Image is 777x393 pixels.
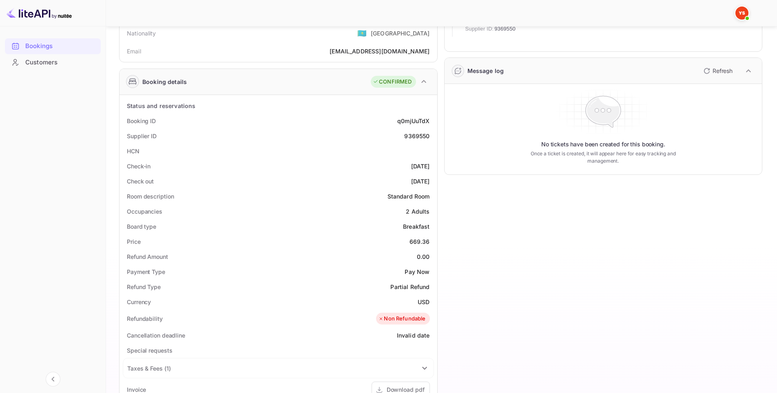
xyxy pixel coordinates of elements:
div: Board type [127,222,156,231]
div: Taxes & Fees (1) [123,358,434,378]
div: Check out [127,177,154,185]
div: Cancellation deadline [127,331,185,340]
div: 9369550 [404,132,429,140]
div: Booking ID [127,117,156,125]
div: CONFIRMED [373,78,412,86]
div: [EMAIL_ADDRESS][DOMAIN_NAME] [330,47,429,55]
div: Payment Type [127,267,165,276]
div: Pay Now [405,267,429,276]
div: Nationality [127,29,156,38]
img: LiteAPI logo [7,7,72,20]
div: Price [127,237,141,246]
div: Refundability [127,314,163,323]
div: 669.36 [410,237,430,246]
p: Refresh [713,66,733,75]
div: USD [418,298,429,306]
div: Customers [5,55,101,71]
div: Message log [467,66,504,75]
div: Partial Refund [390,283,429,291]
div: [DATE] [411,177,430,185]
div: Taxes & Fees ( 1 ) [127,364,170,373]
span: Supplier ID: [465,25,494,33]
div: Email [127,47,141,55]
div: Occupancies [127,207,162,216]
p: Once a ticket is created, it will appear here for easy tracking and management. [518,150,688,165]
div: Supplier ID [127,132,157,140]
div: [DATE] [411,162,430,170]
div: Special requests [127,346,172,355]
div: Room description [127,192,174,201]
span: United States [357,26,367,40]
a: Customers [5,55,101,70]
div: Status and reservations [127,102,195,110]
div: [GEOGRAPHIC_DATA] [371,29,430,38]
p: No tickets have been created for this booking. [541,140,665,148]
img: Yandex Support [735,7,748,20]
div: Refund Amount [127,252,168,261]
span: 9369550 [494,25,516,33]
div: Currency [127,298,151,306]
div: 2 Adults [406,207,429,216]
button: Refresh [699,64,736,77]
div: Check-in [127,162,151,170]
div: Invalid date [397,331,430,340]
div: 0.00 [417,252,430,261]
div: Bookings [25,42,97,51]
div: Breakfast [403,222,429,231]
a: Bookings [5,38,101,53]
div: HCN [127,147,139,155]
div: Refund Type [127,283,161,291]
div: q0mjUuTdX [397,117,429,125]
div: Booking details [142,77,187,86]
div: Standard Room [387,192,430,201]
button: Collapse navigation [46,372,60,386]
div: Customers [25,58,97,67]
div: Non Refundable [378,315,425,323]
div: Bookings [5,38,101,54]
